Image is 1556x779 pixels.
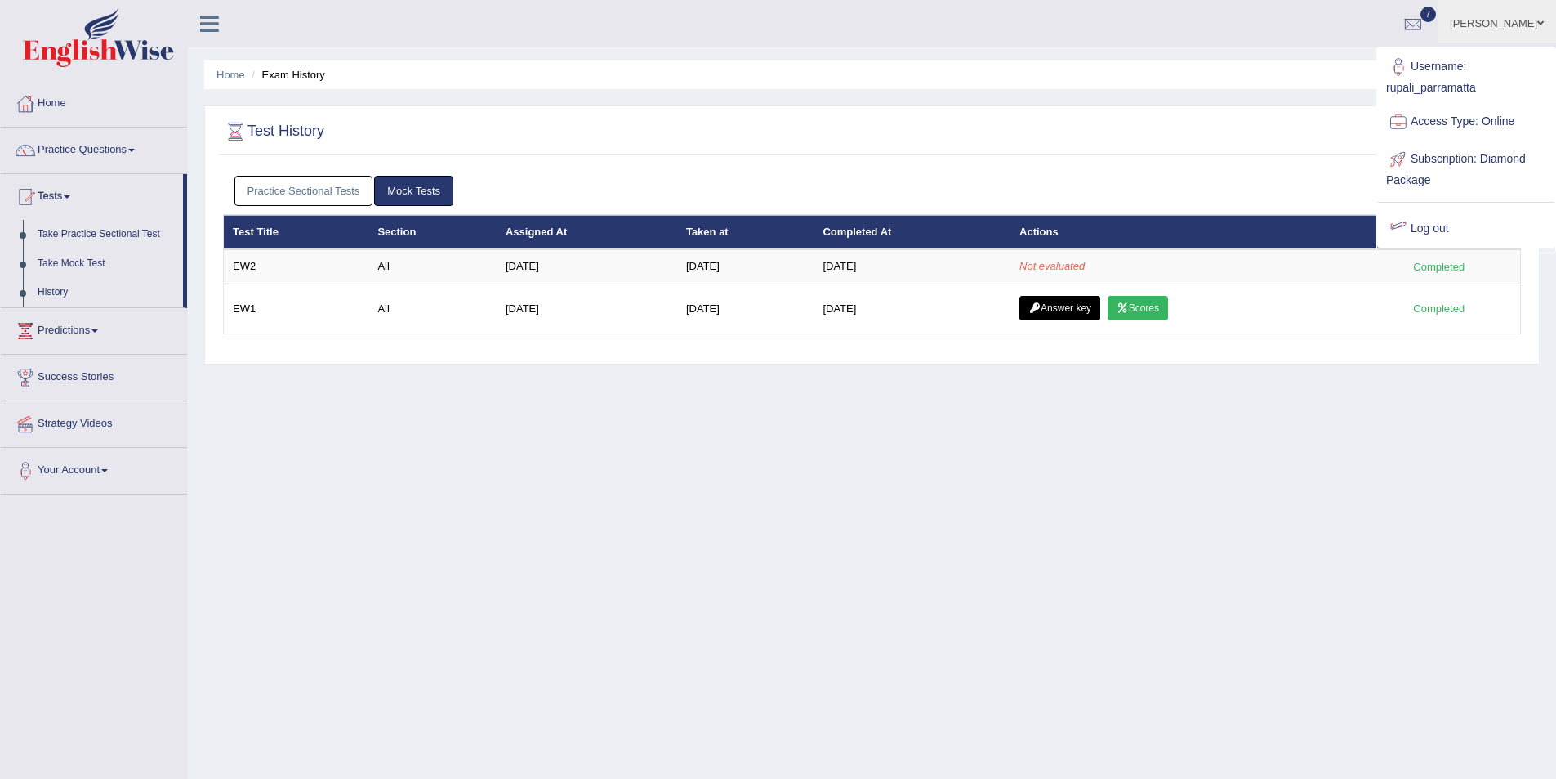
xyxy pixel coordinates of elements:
[368,215,497,249] th: Section
[1108,296,1168,320] a: Scores
[247,67,325,83] li: Exam History
[497,284,677,334] td: [DATE]
[1407,300,1471,317] div: Completed
[234,176,373,206] a: Practice Sectional Tests
[814,249,1010,284] td: [DATE]
[224,249,369,284] td: EW2
[1,174,183,215] a: Tests
[1,308,187,349] a: Predictions
[1378,103,1554,141] a: Access Type: Online
[30,278,183,307] a: History
[814,215,1010,249] th: Completed At
[224,215,369,249] th: Test Title
[1,448,187,489] a: Your Account
[1,81,187,122] a: Home
[30,249,183,279] a: Take Mock Test
[1,355,187,396] a: Success Stories
[1378,210,1554,248] a: Log out
[1,128,187,168] a: Practice Questions
[30,220,183,249] a: Take Practice Sectional Test
[1010,215,1398,249] th: Actions
[374,176,453,206] a: Mock Tests
[1407,258,1471,275] div: Completed
[1420,7,1437,22] span: 7
[497,249,677,284] td: [DATE]
[497,215,677,249] th: Assigned At
[1019,296,1100,320] a: Answer key
[677,249,814,284] td: [DATE]
[224,284,369,334] td: EW1
[368,284,497,334] td: All
[1378,48,1554,103] a: Username: rupali_parramatta
[1,401,187,442] a: Strategy Videos
[216,69,245,81] a: Home
[223,119,324,144] h2: Test History
[1378,141,1554,195] a: Subscription: Diamond Package
[677,284,814,334] td: [DATE]
[677,215,814,249] th: Taken at
[368,249,497,284] td: All
[1019,260,1085,272] em: Not evaluated
[814,284,1010,334] td: [DATE]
